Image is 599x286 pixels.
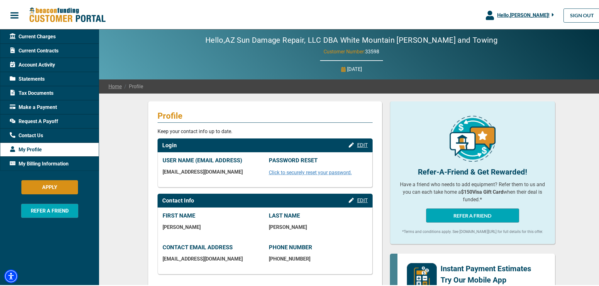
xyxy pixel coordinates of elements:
[400,165,546,176] p: Refer-A-Friend & Get Rewarded!
[10,159,69,166] span: My Billing Information
[158,127,373,134] p: Keep your contact info up to date.
[163,223,261,229] p: [PERSON_NAME]
[186,35,516,44] h2: Hello, AZ Sun Damage Repair, LLC DBA White Mountain [PERSON_NAME] and Towing
[10,116,58,124] span: Request A Payoff
[324,47,365,53] span: Customer Number:
[269,168,352,174] a: Click to securely reset your password.
[400,228,546,233] p: *Terms and conditions apply. See [DOMAIN_NAME][URL] for full details for this offer.
[163,156,261,163] p: USER NAME (EMAIL ADDRESS)
[10,145,42,152] span: My Profile
[10,88,53,96] span: Tax Documents
[10,32,56,39] span: Current Charges
[4,268,18,282] div: Accessibility Menu
[21,202,78,217] button: REFER A FRIEND
[497,11,549,17] span: Hello, [PERSON_NAME] !
[426,207,519,221] button: REFER A FRIEND
[441,273,531,284] p: Try Our Mobile App
[441,262,531,273] p: Instant Payment Estimates
[461,188,503,194] b: $150 Visa Gift Card
[163,255,261,261] p: [EMAIL_ADDRESS][DOMAIN_NAME]
[10,102,57,110] span: Make a Payment
[10,46,58,53] span: Current Contracts
[10,60,55,67] span: Account Activity
[269,211,368,218] p: LAST NAME
[269,223,368,229] p: [PERSON_NAME]
[450,115,496,160] img: refer-a-friend-icon.png
[21,179,78,193] button: APPLY
[347,64,362,72] p: [DATE]
[108,82,122,89] a: Home
[163,168,261,174] p: [EMAIL_ADDRESS][DOMAIN_NAME]
[162,141,177,148] h2: Login
[365,47,379,53] span: 33598
[10,74,45,82] span: Statements
[158,110,373,120] p: Profile
[357,196,368,202] span: EDIT
[357,141,368,147] span: EDIT
[163,243,261,250] p: CONTACT EMAIL ADDRESS
[269,243,368,250] p: PHONE NUMBER
[122,82,143,89] span: Profile
[29,6,106,22] img: Beacon Funding Customer Portal Logo
[269,255,368,261] p: [PHONE_NUMBER]
[162,196,194,203] h2: Contact Info
[269,156,368,163] p: PASSWORD RESET
[400,180,546,202] p: Have a friend who needs to add equipment? Refer them to us and you can each take home a when thei...
[10,131,43,138] span: Contact Us
[163,211,261,218] p: FIRST NAME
